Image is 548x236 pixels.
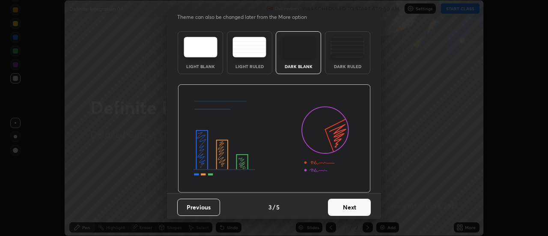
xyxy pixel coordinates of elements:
div: Dark Ruled [331,64,365,69]
button: Next [328,199,371,216]
h4: 3 [268,203,272,212]
p: Theme can also be changed later from the More option [177,13,316,21]
h4: / [273,203,275,212]
img: darkThemeBanner.d06ce4a2.svg [178,84,371,193]
div: Light Ruled [232,64,267,69]
img: darkTheme.f0cc69e5.svg [282,37,316,57]
img: lightTheme.e5ed3b09.svg [184,37,217,57]
h4: 5 [276,203,280,212]
img: darkRuledTheme.de295e13.svg [331,37,364,57]
div: Dark Blank [281,64,316,69]
button: Previous [177,199,220,216]
div: Light Blank [183,64,217,69]
img: lightRuledTheme.5fabf969.svg [232,37,266,57]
